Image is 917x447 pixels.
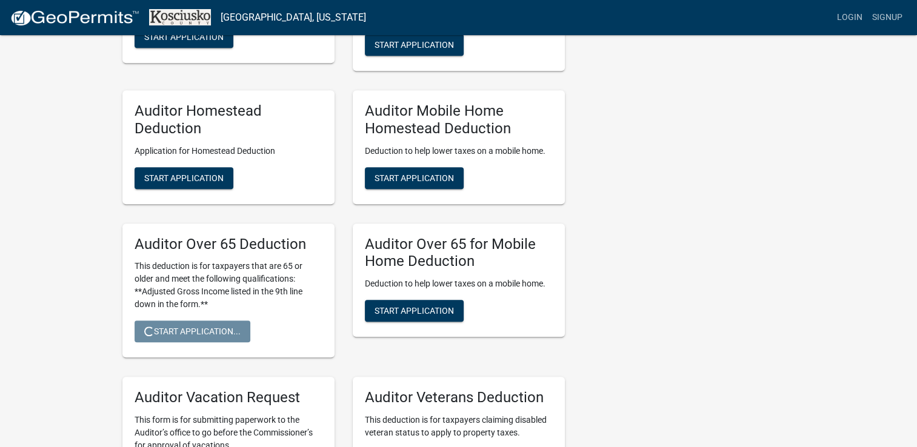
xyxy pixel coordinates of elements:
span: Start Application [375,306,454,316]
h5: Auditor Over 65 for Mobile Home Deduction [365,236,553,271]
h5: Auditor Vacation Request [135,389,322,406]
p: This deduction is for taxpayers that are 65 or older and meet the following qualifications: **Adj... [135,260,322,311]
a: Login [832,6,867,29]
p: Deduction to help lower taxes on a mobile home. [365,277,553,290]
button: Start Application [135,167,233,189]
h5: Auditor Homestead Deduction [135,102,322,137]
a: Signup [867,6,907,29]
h5: Auditor Mobile Home Homestead Deduction [365,102,553,137]
span: Start Application [375,173,454,182]
button: Start Application [135,26,233,48]
button: Start Application [365,300,464,322]
span: Start Application [144,31,224,41]
span: Start Application [375,39,454,49]
a: [GEOGRAPHIC_DATA], [US_STATE] [221,7,366,28]
span: Start Application... [144,326,241,336]
p: This deduction is for taxpayers claiming disabled veteran status to apply to property taxes. [365,414,553,439]
img: Kosciusko County, Indiana [149,9,211,25]
h5: Auditor Over 65 Deduction [135,236,322,253]
p: Application for Homestead Deduction [135,145,322,157]
button: Start Application [365,34,464,56]
button: Start Application... [135,320,250,342]
button: Start Application [365,167,464,189]
p: Deduction to help lower taxes on a mobile home. [365,145,553,157]
span: Start Application [144,173,224,182]
h5: Auditor Veterans Deduction [365,389,553,406]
